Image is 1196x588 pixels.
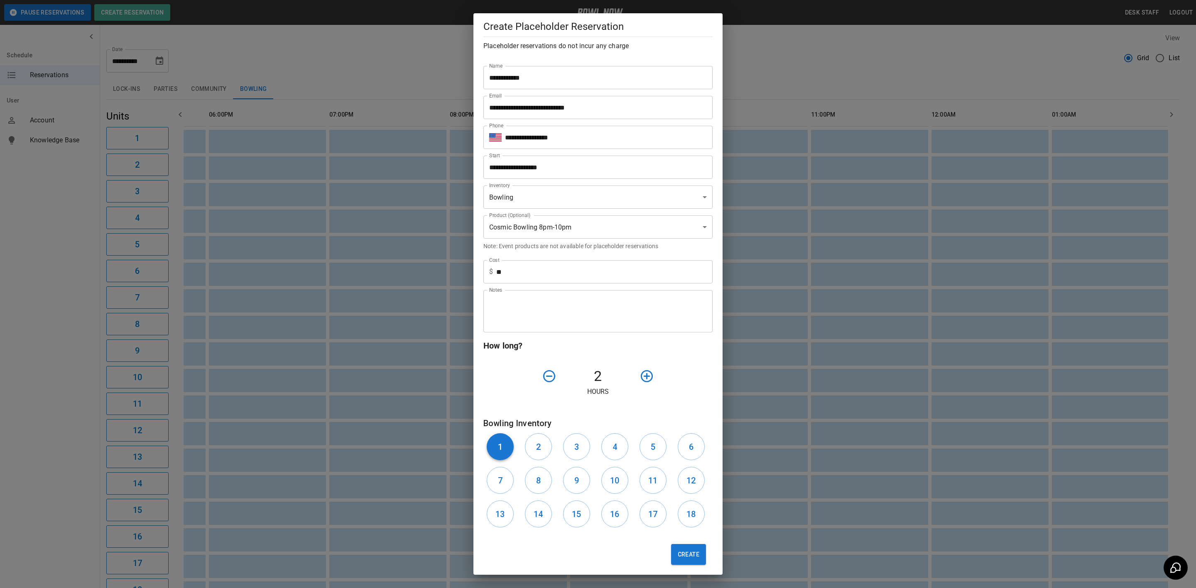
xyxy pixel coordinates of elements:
[601,433,628,460] button: 4
[610,474,619,487] h6: 10
[483,387,713,397] p: Hours
[483,242,713,250] p: Note: Event products are not available for placeholder reservations
[525,433,552,460] button: 2
[678,433,705,460] button: 6
[487,500,514,527] button: 13
[483,215,713,239] div: Cosmic Bowling 8pm-10pm
[495,507,505,521] h6: 13
[483,417,713,430] h6: Bowling Inventory
[536,474,541,487] h6: 8
[640,467,667,494] button: 11
[489,131,502,144] button: Select country
[489,267,493,277] p: $
[487,433,514,460] button: 1
[483,339,713,352] h6: How long?
[640,500,667,527] button: 17
[483,185,713,209] div: Bowling
[651,440,655,454] h6: 5
[483,20,713,33] h5: Create Placeholder Reservation
[640,433,667,460] button: 5
[498,474,502,487] h6: 7
[525,467,552,494] button: 8
[563,467,590,494] button: 9
[489,152,500,159] label: Start
[483,156,707,179] input: Choose date, selected date is Sep 13, 2025
[498,440,502,454] h6: 1
[648,507,657,521] h6: 17
[525,500,552,527] button: 14
[487,467,514,494] button: 7
[678,500,705,527] button: 18
[574,440,579,454] h6: 3
[610,507,619,521] h6: 16
[489,122,503,129] label: Phone
[648,474,657,487] h6: 11
[601,467,628,494] button: 10
[686,474,696,487] h6: 12
[563,433,590,460] button: 3
[534,507,543,521] h6: 14
[574,474,579,487] h6: 9
[601,500,628,527] button: 16
[671,544,706,565] button: Create
[483,40,713,52] h6: Placeholder reservations do not incur any charge
[560,368,636,385] h4: 2
[613,440,617,454] h6: 4
[572,507,581,521] h6: 15
[563,500,590,527] button: 15
[678,467,705,494] button: 12
[686,507,696,521] h6: 18
[536,440,541,454] h6: 2
[689,440,694,454] h6: 6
